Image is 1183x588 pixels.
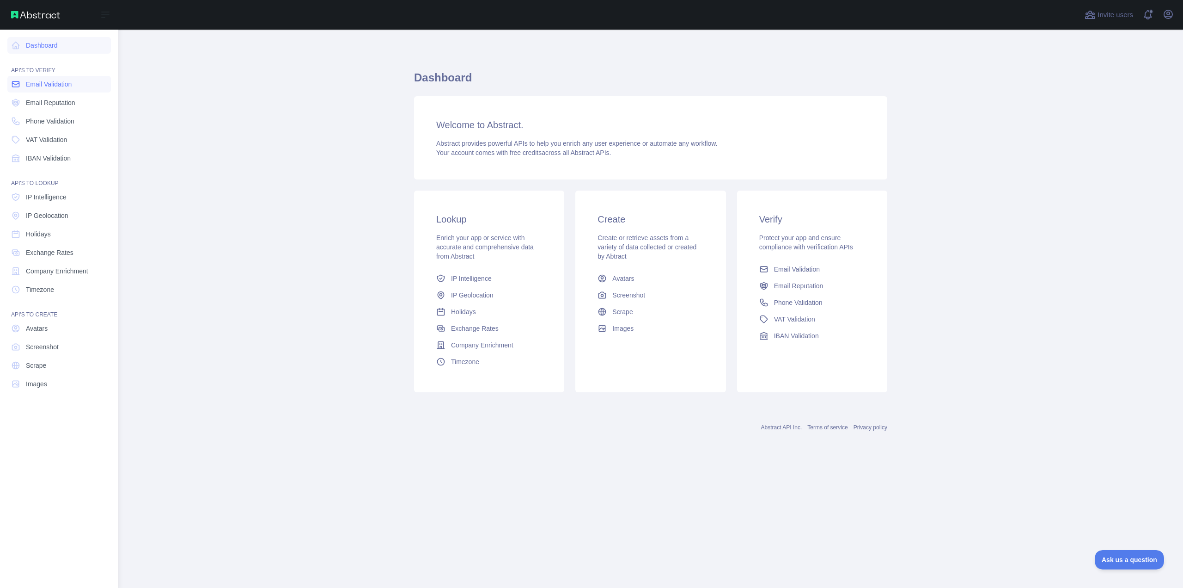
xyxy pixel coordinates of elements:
div: API'S TO CREATE [7,300,111,318]
a: Email Reputation [756,278,869,294]
a: VAT Validation [7,131,111,148]
h3: Verify [759,213,865,226]
span: Abstract provides powerful APIs to help you enrich any user experience or automate any workflow. [436,140,718,147]
a: VAT Validation [756,311,869,328]
span: Your account comes with across all Abstract APIs. [436,149,611,156]
a: Timezone [433,353,546,370]
span: IBAN Validation [774,331,819,340]
span: Phone Validation [26,117,74,126]
a: IBAN Validation [756,328,869,344]
span: Email Reputation [774,281,823,291]
h3: Create [598,213,703,226]
a: Exchange Rates [433,320,546,337]
div: API'S TO LOOKUP [7,168,111,187]
a: Email Validation [7,76,111,93]
a: Privacy policy [854,424,887,431]
span: Images [26,379,47,389]
span: free credits [510,149,542,156]
a: Images [7,376,111,392]
iframe: Toggle Customer Support [1095,550,1165,569]
span: Scrape [612,307,633,316]
span: Enrich your app or service with accurate and comprehensive data from Abstract [436,234,534,260]
a: Company Enrichment [433,337,546,353]
h3: Welcome to Abstract. [436,118,865,131]
a: Company Enrichment [7,263,111,279]
span: Email Validation [26,80,72,89]
span: VAT Validation [26,135,67,144]
a: Scrape [7,357,111,374]
h1: Dashboard [414,70,887,93]
a: Terms of service [807,424,848,431]
span: Phone Validation [774,298,823,307]
a: Avatars [7,320,111,337]
a: IP Intelligence [7,189,111,205]
span: Exchange Rates [26,248,73,257]
span: Timezone [451,357,479,366]
a: Screenshot [594,287,707,303]
span: Screenshot [612,291,645,300]
span: Company Enrichment [451,340,513,350]
button: Invite users [1083,7,1135,22]
span: Company Enrichment [26,266,88,276]
a: Screenshot [7,339,111,355]
a: Phone Validation [756,294,869,311]
a: Dashboard [7,37,111,54]
a: IBAN Validation [7,150,111,167]
span: Protect your app and ensure compliance with verification APIs [759,234,853,251]
a: Exchange Rates [7,244,111,261]
a: IP Intelligence [433,270,546,287]
span: Create or retrieve assets from a variety of data collected or created by Abtract [598,234,696,260]
h3: Lookup [436,213,542,226]
span: Timezone [26,285,54,294]
span: IP Geolocation [451,291,494,300]
a: Email Reputation [7,94,111,111]
span: Screenshot [26,342,59,352]
span: Images [612,324,634,333]
a: IP Geolocation [7,207,111,224]
span: Holidays [451,307,476,316]
span: Avatars [26,324,48,333]
span: Exchange Rates [451,324,499,333]
a: Email Validation [756,261,869,278]
a: Holidays [433,303,546,320]
span: Avatars [612,274,634,283]
span: IP Intelligence [451,274,492,283]
a: IP Geolocation [433,287,546,303]
a: Scrape [594,303,707,320]
a: Holidays [7,226,111,242]
span: IBAN Validation [26,154,71,163]
a: Timezone [7,281,111,298]
div: API'S TO VERIFY [7,56,111,74]
span: IP Geolocation [26,211,68,220]
a: Abstract API Inc. [761,424,802,431]
span: Scrape [26,361,46,370]
span: Invite users [1098,10,1133,20]
a: Images [594,320,707,337]
img: Abstract API [11,11,60,19]
span: Holidays [26,229,51,239]
span: Email Validation [774,265,820,274]
span: Email Reputation [26,98,75,107]
a: Avatars [594,270,707,287]
a: Phone Validation [7,113,111,130]
span: IP Intelligence [26,192,67,202]
span: VAT Validation [774,315,815,324]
